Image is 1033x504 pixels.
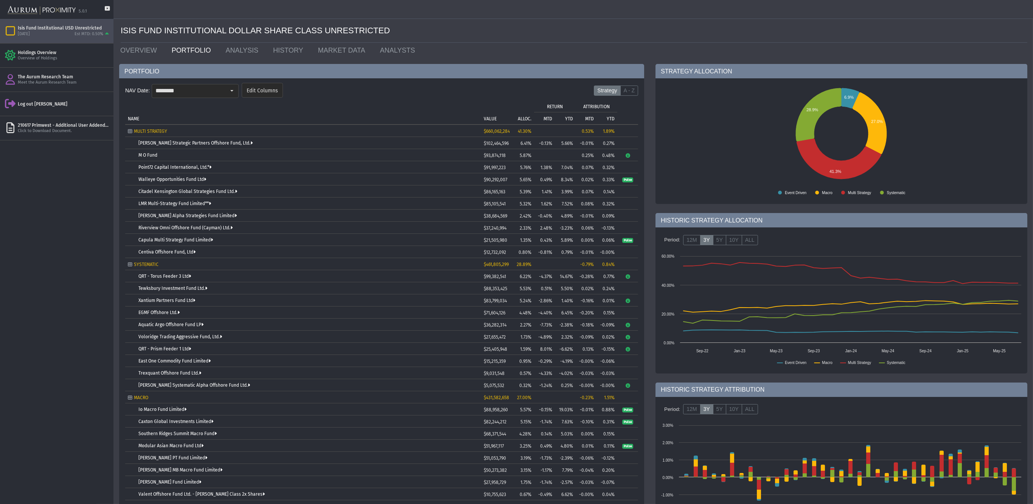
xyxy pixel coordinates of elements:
a: [PERSON_NAME] Strategic Partners Offshore Fund, Ltd. [138,140,253,146]
p: YTD [607,116,615,121]
td: -7.73% [534,319,555,331]
span: 5.57% [520,407,531,412]
text: 40.00% [662,283,674,288]
span: 0.80% [519,250,531,255]
span: $82,244,212 [484,419,506,425]
td: 0.32% [596,198,617,210]
p: MTD [544,116,552,121]
label: Strategy [594,86,620,96]
td: 0.43% [534,234,555,246]
label: 5Y [713,404,726,415]
span: $51,967,117 [484,443,504,449]
td: 8.34% [555,173,576,185]
a: Citadel Kensington Global Strategies Fund Ltd. [138,189,237,194]
a: East One Commodity Fund Limited [138,358,211,364]
a: HISTORY [267,43,312,58]
text: 6.9% [844,95,854,100]
span: $9,031,548 [484,371,505,376]
div: HISTORIC STRATEGY ATTRIBUTION [656,383,1027,397]
span: 0.95% [519,359,531,364]
a: Riverview Omni Offshore Fund (Cayman) Ltd. [138,225,233,230]
td: 1.38% [534,161,555,173]
span: 3.19% [520,456,531,461]
td: -0.09% [596,319,617,331]
span: $51,053,790 [484,456,506,461]
td: -0.00% [596,379,617,391]
span: $90,292,007 [484,177,507,182]
label: 12M [683,235,700,246]
td: 0.06% [596,234,617,246]
text: 2.00% [663,441,673,445]
text: Sep-23 [808,349,820,353]
a: M O Fund [138,152,157,158]
td: -0.00% [576,355,596,367]
td: 0.00% [576,234,596,246]
td: Column ALLOC. [510,100,534,124]
td: -2.38% [555,319,576,331]
text: Systematic [887,191,906,195]
a: [PERSON_NAME] Fund Limited [138,479,201,485]
span: $85,105,541 [484,201,506,207]
td: 0.15% [596,428,617,440]
td: 3.99% [555,185,576,198]
td: 0.79% [555,246,576,258]
span: 5.76% [520,165,531,170]
td: 1.41% [534,185,555,198]
td: -0.40% [534,210,555,222]
div: Est MTD: 0.50% [75,31,103,37]
td: -0.01% [576,246,596,258]
td: -2.86% [534,294,555,306]
a: QRT - Torus Feeder 3 Ltd [138,274,191,279]
span: Edit Columns [247,87,278,94]
text: Multi Strategy [848,191,871,195]
td: 0.33% [596,173,617,185]
td: Column [617,100,638,124]
div: 1.89% [599,129,615,134]
td: 0.04% [596,488,617,500]
td: 0.13% [576,343,596,355]
td: -0.81% [534,246,555,258]
td: 14.67% [555,270,576,282]
span: $15,215,359 [484,359,506,364]
a: MARKET DATA [312,43,374,58]
td: -0.13% [596,222,617,234]
span: $99,382,541 [484,274,506,279]
label: ALL [742,404,758,415]
td: 5.03% [555,428,576,440]
div: 0.84% [599,262,615,267]
a: Xantium Partners Fund Ltd [138,298,195,303]
td: 0.09% [596,210,617,222]
td: -0.01% [576,210,596,222]
text: 20.00% [662,312,674,316]
td: -1.74% [534,476,555,488]
td: -0.03% [576,367,596,379]
td: -0.16% [576,294,596,306]
td: Column MTD [576,112,596,124]
td: 0.88% [596,403,617,415]
span: $83,799,034 [484,298,507,303]
a: Tewksbury Investment Fund Ltd. [138,286,207,291]
a: Pulse [622,407,633,412]
img: Aurum-Proximity%20white.svg [8,2,76,19]
td: 1.40% [555,294,576,306]
label: 3Y [700,235,713,246]
span: 2.27% [520,322,531,328]
td: -3.23% [555,222,576,234]
div: Period: [661,233,683,246]
td: 0.25% [576,149,596,161]
td: -0.12% [596,452,617,464]
label: ALL [742,235,758,246]
td: -0.06% [596,355,617,367]
td: 0.14% [596,185,617,198]
td: 0.31% [596,415,617,428]
td: -0.29% [534,355,555,367]
td: 6.62% [555,488,576,500]
div: HISTORIC STRATEGY ALLOCATION [656,213,1027,227]
text: Systematic [887,361,906,365]
span: Pulse [622,444,633,449]
div: 210617 Primwest - Additional User Addendum - [PERSON_NAME].pdf [18,122,110,128]
td: 0.24% [596,282,617,294]
td: -6.62% [555,343,576,355]
td: 0.01% [576,440,596,452]
a: Io Macro Fund Limited [138,407,186,412]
